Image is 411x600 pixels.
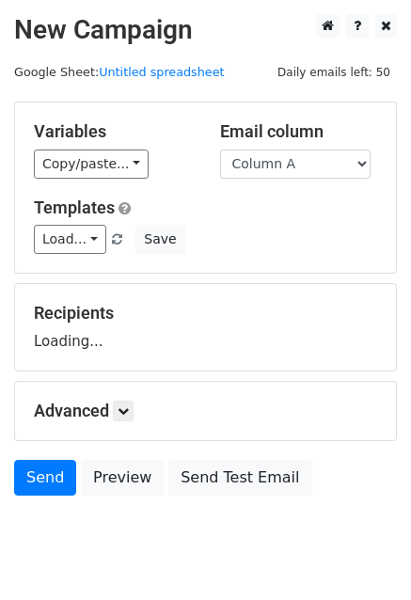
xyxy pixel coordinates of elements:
[14,14,397,46] h2: New Campaign
[14,65,225,79] small: Google Sheet:
[99,65,224,79] a: Untitled spreadsheet
[271,62,397,83] span: Daily emails left: 50
[34,197,115,217] a: Templates
[34,121,192,142] h5: Variables
[34,150,149,179] a: Copy/paste...
[34,303,377,352] div: Loading...
[168,460,311,496] a: Send Test Email
[34,303,377,324] h5: Recipients
[271,65,397,79] a: Daily emails left: 50
[135,225,184,254] button: Save
[220,121,378,142] h5: Email column
[34,225,106,254] a: Load...
[34,401,377,421] h5: Advanced
[14,460,76,496] a: Send
[81,460,164,496] a: Preview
